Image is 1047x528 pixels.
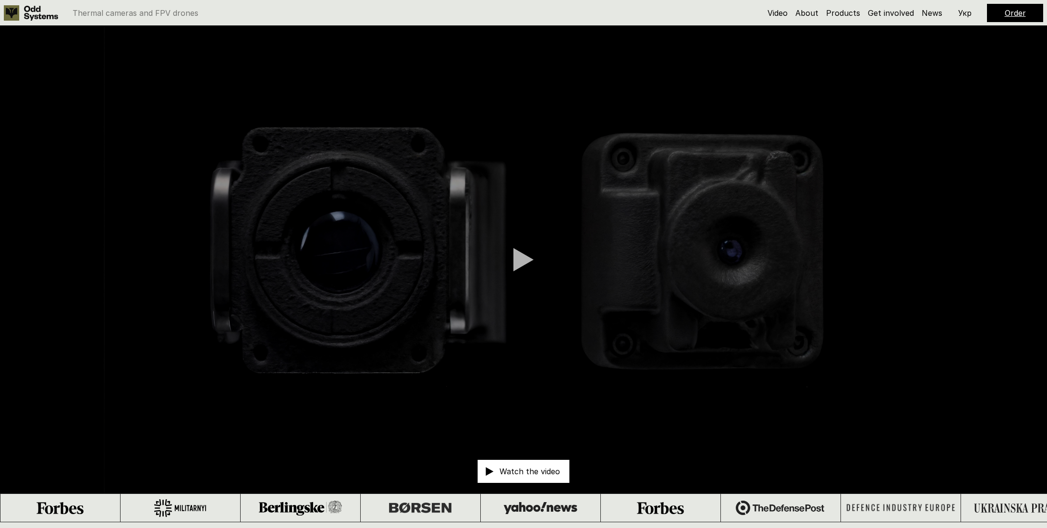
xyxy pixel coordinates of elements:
a: About [795,8,818,18]
p: Укр [958,9,972,17]
a: Video [767,8,788,18]
a: Products [826,8,860,18]
a: News [922,8,942,18]
a: Order [1005,8,1026,18]
p: Watch the video [499,468,560,475]
p: Thermal cameras and FPV drones [73,9,198,17]
a: Get involved [868,8,914,18]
